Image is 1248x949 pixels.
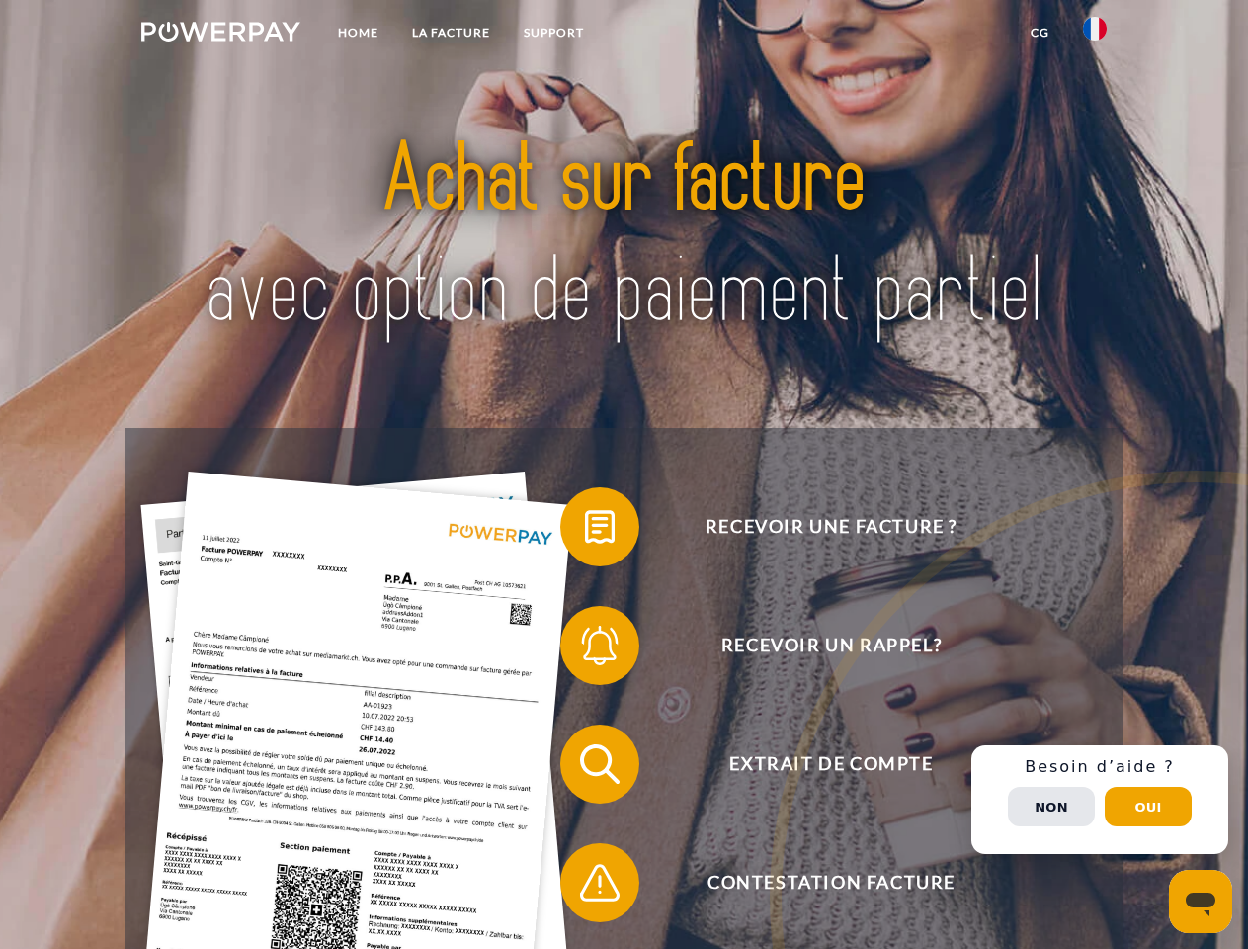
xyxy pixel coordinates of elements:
div: Schnellhilfe [971,745,1228,854]
button: Contestation Facture [560,843,1074,922]
img: qb_warning.svg [575,858,624,907]
button: Oui [1105,787,1192,826]
a: Home [321,15,395,50]
a: LA FACTURE [395,15,507,50]
img: qb_bill.svg [575,502,624,552]
span: Recevoir une facture ? [589,487,1073,566]
img: fr [1083,17,1107,41]
span: Extrait de compte [589,725,1073,804]
button: Non [1008,787,1095,826]
h3: Besoin d’aide ? [983,757,1216,777]
img: qb_search.svg [575,739,624,789]
img: title-powerpay_fr.svg [189,95,1059,379]
img: qb_bell.svg [575,621,624,670]
span: Contestation Facture [589,843,1073,922]
a: CG [1014,15,1066,50]
iframe: Bouton de lancement de la fenêtre de messagerie [1169,870,1232,933]
span: Recevoir un rappel? [589,606,1073,685]
button: Extrait de compte [560,725,1074,804]
button: Recevoir une facture ? [560,487,1074,566]
a: Support [507,15,601,50]
img: logo-powerpay-white.svg [141,22,300,42]
button: Recevoir un rappel? [560,606,1074,685]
